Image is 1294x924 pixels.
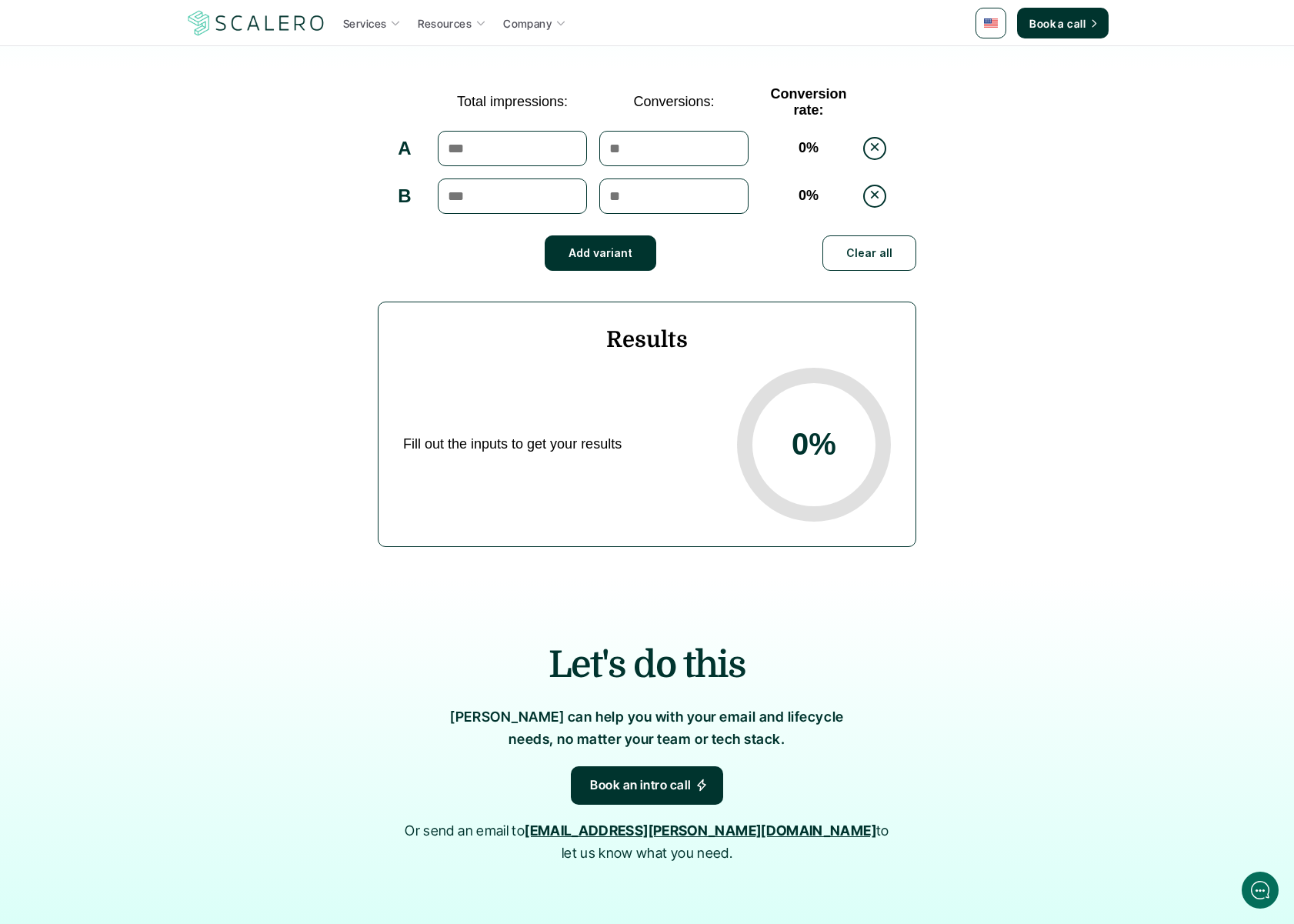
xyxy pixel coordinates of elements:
[792,427,836,462] span: 0 %
[822,235,916,271] button: Clear all
[1029,15,1086,32] p: Book a call
[525,822,876,839] a: [EMAIL_ADDRESS][PERSON_NAME][DOMAIN_NAME]
[378,125,432,172] td: A
[503,15,552,32] p: Company
[755,80,862,125] td: Conversion rate:
[378,172,432,220] td: B
[1242,872,1279,909] iframe: gist-messenger-bubble-iframe
[247,639,1047,691] h2: Let's do this
[128,538,195,548] span: We run on Gist
[403,327,891,352] h4: Results
[432,80,593,125] td: Total impressions:
[99,109,185,122] span: New conversation
[755,125,862,172] td: 0 %
[432,706,862,751] p: [PERSON_NAME] can help you with your email and lifecycle needs, no matter your team or tech stack.
[185,9,327,37] a: Scalero company logo
[12,99,295,132] button: New conversation
[403,436,715,452] span: Fill out the inputs to get your results
[571,766,723,805] a: Book an intro call
[755,172,862,220] td: 0 %
[593,80,755,125] td: Conversions:
[185,8,327,38] img: Scalero company logo
[397,820,897,865] p: Or send an email to to let us know what you need.
[1017,8,1109,38] a: Book a call
[590,776,692,796] p: Book an intro call
[418,15,472,32] p: Resources
[545,235,656,271] button: Add variant
[343,15,386,32] p: Services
